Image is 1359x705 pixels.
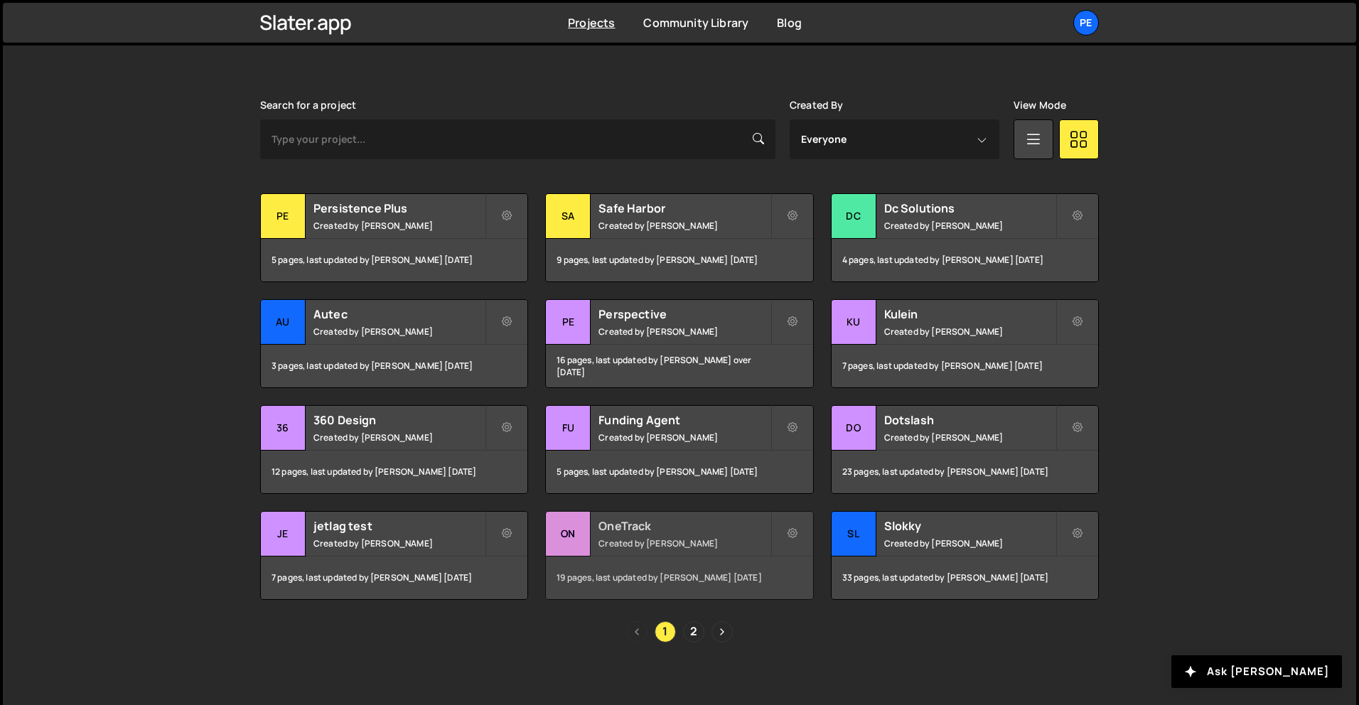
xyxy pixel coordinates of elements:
[260,621,1099,642] div: Pagination
[313,412,485,428] h2: 360 Design
[546,239,812,281] div: 9 pages, last updated by [PERSON_NAME] [DATE]
[545,511,813,600] a: On OneTrack Created by [PERSON_NAME] 19 pages, last updated by [PERSON_NAME] [DATE]
[598,412,770,428] h2: Funding Agent
[313,537,485,549] small: Created by [PERSON_NAME]
[598,431,770,443] small: Created by [PERSON_NAME]
[832,194,876,239] div: Dc
[832,406,876,451] div: Do
[832,300,876,345] div: Ku
[884,537,1055,549] small: Created by [PERSON_NAME]
[260,99,356,111] label: Search for a project
[711,621,733,642] a: Next page
[313,200,485,216] h2: Persistence Plus
[884,220,1055,232] small: Created by [PERSON_NAME]
[261,512,306,556] div: je
[546,345,812,387] div: 16 pages, last updated by [PERSON_NAME] over [DATE]
[884,412,1055,428] h2: Dotslash
[598,325,770,338] small: Created by [PERSON_NAME]
[790,99,844,111] label: Created By
[546,300,591,345] div: Pe
[832,239,1098,281] div: 4 pages, last updated by [PERSON_NAME] [DATE]
[884,431,1055,443] small: Created by [PERSON_NAME]
[261,451,527,493] div: 12 pages, last updated by [PERSON_NAME] [DATE]
[598,220,770,232] small: Created by [PERSON_NAME]
[777,15,802,31] a: Blog
[545,193,813,282] a: Sa Safe Harbor Created by [PERSON_NAME] 9 pages, last updated by [PERSON_NAME] [DATE]
[1014,99,1066,111] label: View Mode
[545,405,813,494] a: Fu Funding Agent Created by [PERSON_NAME] 5 pages, last updated by [PERSON_NAME] [DATE]
[643,15,748,31] a: Community Library
[313,220,485,232] small: Created by [PERSON_NAME]
[884,306,1055,322] h2: Kulein
[832,556,1098,599] div: 33 pages, last updated by [PERSON_NAME] [DATE]
[261,194,306,239] div: Pe
[683,621,704,642] a: Page 2
[831,193,1099,282] a: Dc Dc Solutions Created by [PERSON_NAME] 4 pages, last updated by [PERSON_NAME] [DATE]
[884,200,1055,216] h2: Dc Solutions
[831,299,1099,388] a: Ku Kulein Created by [PERSON_NAME] 7 pages, last updated by [PERSON_NAME] [DATE]
[598,306,770,322] h2: Perspective
[546,512,591,556] div: On
[1073,10,1099,36] a: Pe
[261,345,527,387] div: 3 pages, last updated by [PERSON_NAME] [DATE]
[832,345,1098,387] div: 7 pages, last updated by [PERSON_NAME] [DATE]
[313,518,485,534] h2: jetlag test
[831,405,1099,494] a: Do Dotslash Created by [PERSON_NAME] 23 pages, last updated by [PERSON_NAME] [DATE]
[884,325,1055,338] small: Created by [PERSON_NAME]
[598,200,770,216] h2: Safe Harbor
[546,451,812,493] div: 5 pages, last updated by [PERSON_NAME] [DATE]
[261,556,527,599] div: 7 pages, last updated by [PERSON_NAME] [DATE]
[261,300,306,345] div: Au
[260,119,775,159] input: Type your project...
[313,306,485,322] h2: Autec
[598,518,770,534] h2: OneTrack
[831,511,1099,600] a: Sl Slokky Created by [PERSON_NAME] 33 pages, last updated by [PERSON_NAME] [DATE]
[260,193,528,282] a: Pe Persistence Plus Created by [PERSON_NAME] 5 pages, last updated by [PERSON_NAME] [DATE]
[598,537,770,549] small: Created by [PERSON_NAME]
[832,451,1098,493] div: 23 pages, last updated by [PERSON_NAME] [DATE]
[261,239,527,281] div: 5 pages, last updated by [PERSON_NAME] [DATE]
[832,512,876,556] div: Sl
[260,299,528,388] a: Au Autec Created by [PERSON_NAME] 3 pages, last updated by [PERSON_NAME] [DATE]
[546,556,812,599] div: 19 pages, last updated by [PERSON_NAME] [DATE]
[260,511,528,600] a: je jetlag test Created by [PERSON_NAME] 7 pages, last updated by [PERSON_NAME] [DATE]
[1171,655,1342,688] button: Ask [PERSON_NAME]
[313,431,485,443] small: Created by [PERSON_NAME]
[313,325,485,338] small: Created by [PERSON_NAME]
[260,405,528,494] a: 36 360 Design Created by [PERSON_NAME] 12 pages, last updated by [PERSON_NAME] [DATE]
[884,518,1055,534] h2: Slokky
[261,406,306,451] div: 36
[568,15,615,31] a: Projects
[546,194,591,239] div: Sa
[545,299,813,388] a: Pe Perspective Created by [PERSON_NAME] 16 pages, last updated by [PERSON_NAME] over [DATE]
[546,406,591,451] div: Fu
